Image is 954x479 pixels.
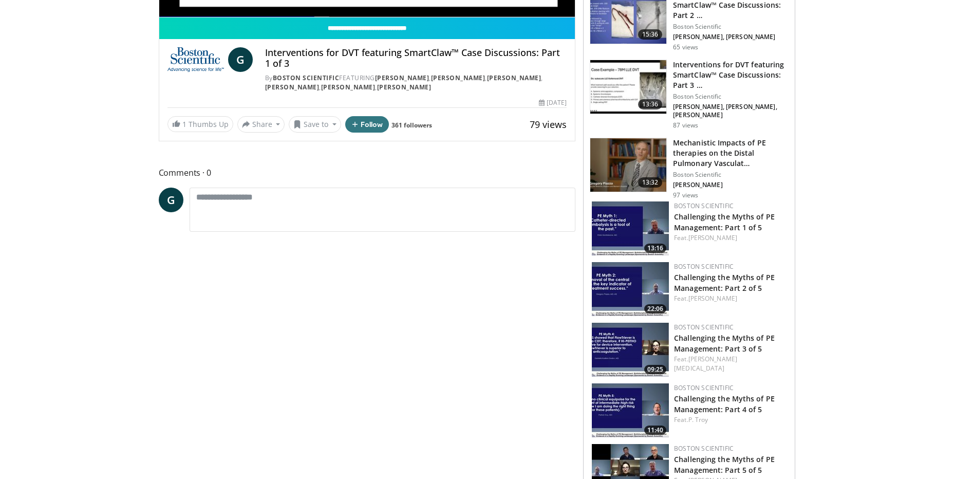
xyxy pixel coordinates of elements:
[590,60,666,114] img: c7c8053f-07ab-4f92-a446-8a4fb167e281.150x105_q85_crop-smart_upscale.jpg
[592,262,669,316] a: 22:06
[673,181,789,189] p: [PERSON_NAME]
[167,116,233,132] a: 1 Thumbs Up
[391,121,432,130] a: 361 followers
[638,177,663,188] span: 13:32
[321,83,376,91] a: [PERSON_NAME]
[638,29,663,40] span: 15:36
[167,47,224,72] img: Boston Scientific
[590,138,789,199] a: 13:32 Mechanistic Impacts of PE therapies on the Distal Pulmonary Vasculat… Boston Scientific [PE...
[159,166,576,179] span: Comments 0
[674,383,734,392] a: Boston Scientific
[644,365,666,374] span: 09:25
[674,444,734,453] a: Boston Scientific
[644,426,666,435] span: 11:40
[674,272,775,293] a: Challenging the Myths of PE Management: Part 2 of 5
[592,201,669,255] a: 13:16
[674,415,787,425] div: Feat.
[228,47,253,72] a: G
[674,454,775,475] a: Challenging the Myths of PE Management: Part 5 of 5
[673,60,789,90] h3: Interventions for DVT featuring SmartClaw™ Case Discussions: Part 3 …
[674,394,775,414] a: Challenging the Myths of PE Management: Part 4 of 5
[674,355,737,373] a: [PERSON_NAME][MEDICAL_DATA]
[674,233,787,243] div: Feat.
[273,73,340,82] a: Boston Scientific
[673,121,698,130] p: 87 views
[431,73,485,82] a: [PERSON_NAME]
[265,73,567,92] div: By FEATURING , , , , ,
[644,304,666,314] span: 22:06
[487,73,541,82] a: [PERSON_NAME]
[673,23,789,31] p: Boston Scientific
[265,47,567,69] h4: Interventions for DVT featuring SmartClaw™ Case Discussions: Part 1 of 3
[674,201,734,210] a: Boston Scientific
[674,262,734,271] a: Boston Scientific
[182,119,186,129] span: 1
[289,116,341,133] button: Save to
[539,98,567,107] div: [DATE]
[592,323,669,377] img: 82703e6a-145d-463d-93aa-0811cc9f6235.150x105_q85_crop-smart_upscale.jpg
[673,93,789,101] p: Boston Scientific
[674,333,775,354] a: Challenging the Myths of PE Management: Part 3 of 5
[673,43,698,51] p: 65 views
[592,383,669,437] img: d5b042fb-44bd-4213-87e0-b0808e5010e8.150x105_q85_crop-smart_upscale.jpg
[377,83,432,91] a: [PERSON_NAME]
[688,294,737,303] a: [PERSON_NAME]
[592,383,669,437] a: 11:40
[673,171,789,179] p: Boston Scientific
[673,138,789,169] h3: Mechanistic Impacts of PE therapies on the Distal Pulmonary Vasculat…
[673,191,698,199] p: 97 views
[638,99,663,109] span: 13:36
[159,188,183,212] a: G
[345,116,389,133] button: Follow
[674,212,775,232] a: Challenging the Myths of PE Management: Part 1 of 5
[673,33,789,41] p: [PERSON_NAME], [PERSON_NAME]
[674,294,787,303] div: Feat.
[530,118,567,131] span: 79 views
[688,233,737,242] a: [PERSON_NAME]
[590,60,789,130] a: 13:36 Interventions for DVT featuring SmartClaw™ Case Discussions: Part 3 … Boston Scientific [PE...
[674,355,787,373] div: Feat.
[592,323,669,377] a: 09:25
[375,73,429,82] a: [PERSON_NAME]
[592,201,669,255] img: 098efa87-ceca-4c8a-b8c3-1b83f50c5bf2.150x105_q85_crop-smart_upscale.jpg
[265,83,320,91] a: [PERSON_NAME]
[592,262,669,316] img: aa34f66b-8fb4-423e-af58-98094d69e140.150x105_q85_crop-smart_upscale.jpg
[237,116,285,133] button: Share
[590,138,666,192] img: 4caf57cf-5f7b-481c-8355-26418ca1cbc4.150x105_q85_crop-smart_upscale.jpg
[674,323,734,331] a: Boston Scientific
[688,415,708,424] a: P. Troy
[644,244,666,253] span: 13:16
[673,103,789,119] p: [PERSON_NAME], [PERSON_NAME], [PERSON_NAME]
